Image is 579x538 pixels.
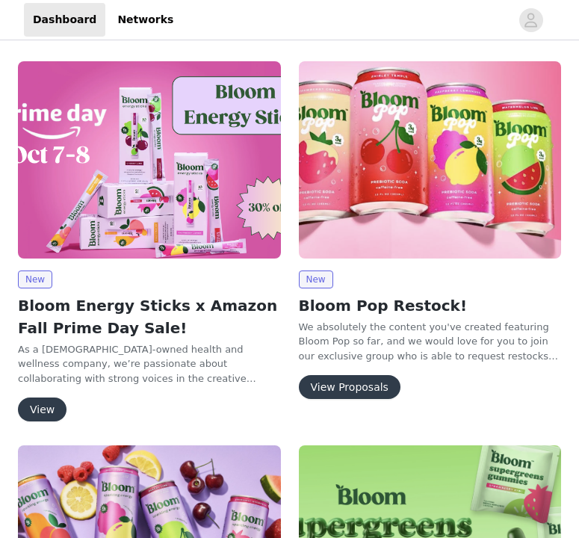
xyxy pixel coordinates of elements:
[18,342,281,386] p: As a [DEMOGRAPHIC_DATA]-owned health and wellness company, we’re passionate about collaborating w...
[299,382,400,393] a: View Proposals
[299,270,333,288] span: New
[108,3,182,37] a: Networks
[24,3,105,37] a: Dashboard
[18,404,66,415] a: View
[18,398,66,421] button: View
[18,61,281,259] img: Bloom Nutrition
[299,61,562,259] img: Bloom Nutrition
[18,294,281,339] h2: Bloom Energy Sticks x Amazon Fall Prime Day Sale!
[299,320,562,364] p: We absolutely the content you've created featuring Bloom Pop so far, and we would love for you to...
[18,270,52,288] span: New
[299,375,400,399] button: View Proposals
[299,294,562,317] h2: Bloom Pop Restock!
[524,8,538,32] div: avatar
